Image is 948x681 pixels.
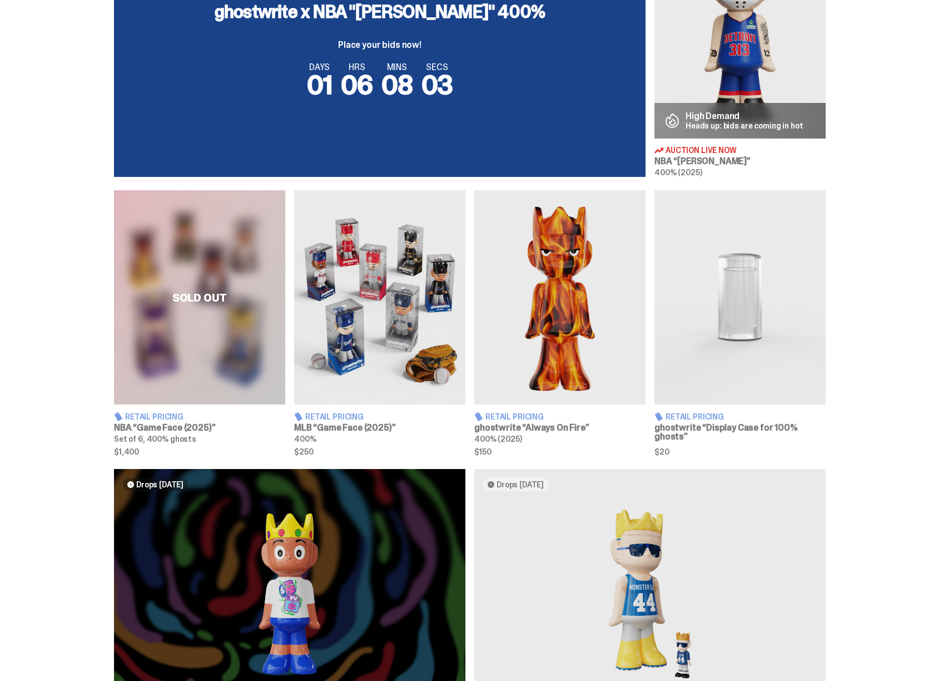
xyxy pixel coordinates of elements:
img: Game Face (2025) [294,190,465,404]
span: Auction Live Now [666,146,737,154]
span: Retail Pricing [305,413,364,421]
div: Sold Out [114,190,285,404]
h3: ghostwrite x NBA "[PERSON_NAME]" 400% [215,3,545,21]
a: Game Face (2025) Retail Pricing [294,190,465,455]
span: 400% (2025) [654,167,702,177]
img: Always On Fire [474,190,646,404]
p: High Demand [686,112,803,121]
span: Retail Pricing [125,413,183,421]
a: Display Case for 100% ghosts Retail Pricing [654,190,826,455]
p: Place your bids now! [215,41,545,50]
h3: MLB “Game Face (2025)” [294,423,465,432]
span: Retail Pricing [485,413,544,421]
img: Display Case for 100% ghosts [654,190,826,404]
p: Heads up: bids are coming in hot [686,122,803,130]
span: 400% [294,434,316,444]
span: MINS [381,63,413,72]
span: DAYS [307,63,332,72]
span: 03 [421,67,453,102]
span: $1,400 [114,448,285,456]
span: Retail Pricing [666,413,724,421]
span: SECS [421,63,453,72]
span: HRS [341,63,373,72]
span: $250 [294,448,465,456]
span: Drops [DATE] [497,480,544,489]
span: Drops [DATE] [136,480,183,489]
h3: NBA “[PERSON_NAME]” [654,157,826,166]
span: Set of 6, 400% ghosts [114,434,196,444]
h3: ghostwrite “Always On Fire” [474,423,646,432]
span: 06 [341,67,373,102]
span: $150 [474,448,646,456]
span: 400% (2025) [474,434,522,444]
a: Always On Fire Retail Pricing [474,190,646,455]
span: 08 [381,67,413,102]
a: Game Face (2025) Sold Out Retail Pricing [114,190,285,455]
span: $20 [654,448,826,456]
span: 01 [307,67,332,102]
h3: ghostwrite “Display Case for 100% ghosts” [654,423,826,441]
h3: NBA “Game Face (2025)” [114,423,285,432]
